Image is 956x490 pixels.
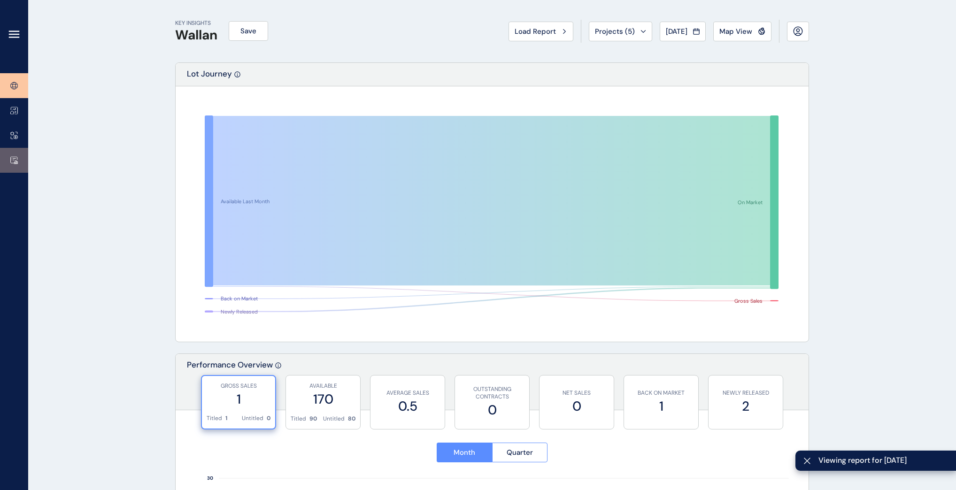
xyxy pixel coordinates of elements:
span: Map View [719,27,752,36]
span: Load Report [515,27,556,36]
text: 30 [207,475,213,482]
label: 0 [544,397,609,415]
p: AVAILABLE [291,382,355,390]
h1: Wallan [175,27,217,43]
button: Month [437,443,492,462]
p: Untitled [242,414,263,422]
p: Titled [207,414,222,422]
label: 1 [629,397,694,415]
p: Untitled [323,415,345,423]
label: 0 [460,401,524,419]
p: NET SALES [544,389,609,397]
label: 1 [207,390,270,408]
p: GROSS SALES [207,382,270,390]
span: [DATE] [666,27,687,36]
p: AVERAGE SALES [375,389,440,397]
button: Projects (5) [589,22,652,41]
label: 0.5 [375,397,440,415]
p: KEY INSIGHTS [175,19,217,27]
p: 1 [225,414,227,422]
span: Month [454,448,475,457]
p: BACK ON MARKET [629,389,694,397]
p: 80 [348,415,355,423]
p: Lot Journey [187,69,232,86]
span: Quarter [507,448,533,457]
button: Save [229,21,268,41]
button: Quarter [492,443,548,462]
label: 2 [713,397,778,415]
button: Map View [713,22,771,41]
p: NEWLY RELEASED [713,389,778,397]
label: 170 [291,390,355,408]
button: [DATE] [660,22,706,41]
p: 0 [267,414,270,422]
span: Viewing report for [DATE] [818,455,948,466]
span: Save [240,26,256,36]
span: Projects ( 5 ) [595,27,635,36]
p: Titled [291,415,306,423]
p: Performance Overview [187,360,273,410]
p: OUTSTANDING CONTRACTS [460,385,524,401]
button: Load Report [509,22,573,41]
p: 90 [309,415,317,423]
